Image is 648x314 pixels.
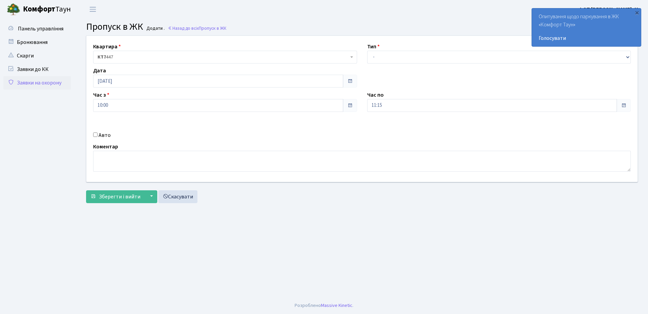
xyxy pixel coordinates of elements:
span: Панель управління [18,25,63,32]
button: Переключити навігацію [84,4,101,15]
a: Заявки до КК [3,63,71,76]
a: Massive Kinetic [321,302,352,309]
span: Зберегти і вийти [99,193,140,200]
div: Розроблено . [295,302,353,309]
b: ФОП [PERSON_NAME]. Н. [578,6,640,13]
span: <b>КТ7</b>&nbsp;&nbsp;&nbsp;447 [93,51,357,64]
a: ФОП [PERSON_NAME]. Н. [578,5,640,14]
a: Заявки на охорону [3,76,71,90]
div: × [633,9,640,16]
div: Опитування щодо паркування в ЖК «Комфорт Таун» [532,8,641,46]
b: Комфорт [23,4,55,15]
label: Авто [99,131,111,139]
label: Коментар [93,143,118,151]
img: logo.png [7,3,20,16]
b: КТ7 [98,54,106,61]
small: Додати . [145,26,165,31]
label: Час з [93,91,109,99]
span: Пропуск в ЖК [86,20,143,33]
span: Пропуск в ЖК [199,25,226,31]
span: <b>КТ7</b>&nbsp;&nbsp;&nbsp;447 [98,54,349,61]
a: Панель управління [3,22,71,35]
a: Назад до всіхПропуск в ЖК [168,25,226,31]
label: Тип [367,43,380,51]
a: Скасувати [158,190,197,203]
label: Дата [93,67,106,75]
button: Зберегти і вийти [86,190,145,203]
a: Скарги [3,49,71,63]
a: Бронювання [3,35,71,49]
label: Квартира [93,43,121,51]
a: Голосувати [539,34,634,42]
span: Таун [23,4,71,15]
label: Час по [367,91,384,99]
